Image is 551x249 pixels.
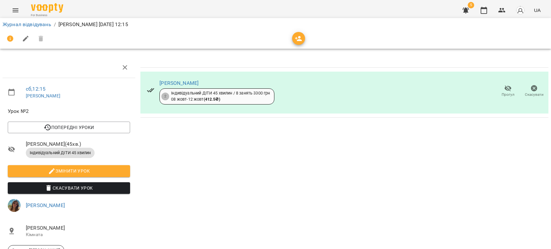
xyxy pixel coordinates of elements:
[525,92,544,97] span: Скасувати
[8,107,130,115] span: Урок №2
[161,93,169,100] div: 2
[204,97,220,102] b: ( 412.5 ₴ )
[13,184,125,192] span: Скасувати Урок
[3,21,51,27] a: Журнал відвідувань
[13,167,125,175] span: Змінити урок
[516,6,525,15] img: avatar_s.png
[502,92,515,97] span: Прогул
[26,224,130,232] span: [PERSON_NAME]
[31,3,63,13] img: Voopty Logo
[8,165,130,177] button: Змінити урок
[26,202,65,208] a: [PERSON_NAME]
[58,21,128,28] p: [PERSON_NAME] [DATE] 12:15
[3,21,548,28] nav: breadcrumb
[13,124,125,131] span: Попередні уроки
[531,4,543,16] button: UA
[8,182,130,194] button: Скасувати Урок
[8,3,23,18] button: Menu
[26,86,46,92] a: сб , 12:15
[521,82,547,100] button: Скасувати
[26,232,130,238] p: Кімната
[8,122,130,133] button: Попередні уроки
[495,82,521,100] button: Прогул
[171,90,270,102] div: Індивідуальний ДІТИ 45 хвилин / 8 занять 3300 грн 08 жовт - 12 жовт
[534,7,541,14] span: UA
[468,2,474,8] span: 5
[31,13,63,17] span: For Business
[26,93,60,98] a: [PERSON_NAME]
[26,140,130,148] span: [PERSON_NAME] ( 45 хв. )
[54,21,56,28] li: /
[26,150,95,156] span: Індивідуальний ДІТИ 45 хвилин
[8,199,21,212] img: 26d3a7ae9e2ff00fac4bdfe9f92586ff.jpg
[159,80,199,86] a: [PERSON_NAME]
